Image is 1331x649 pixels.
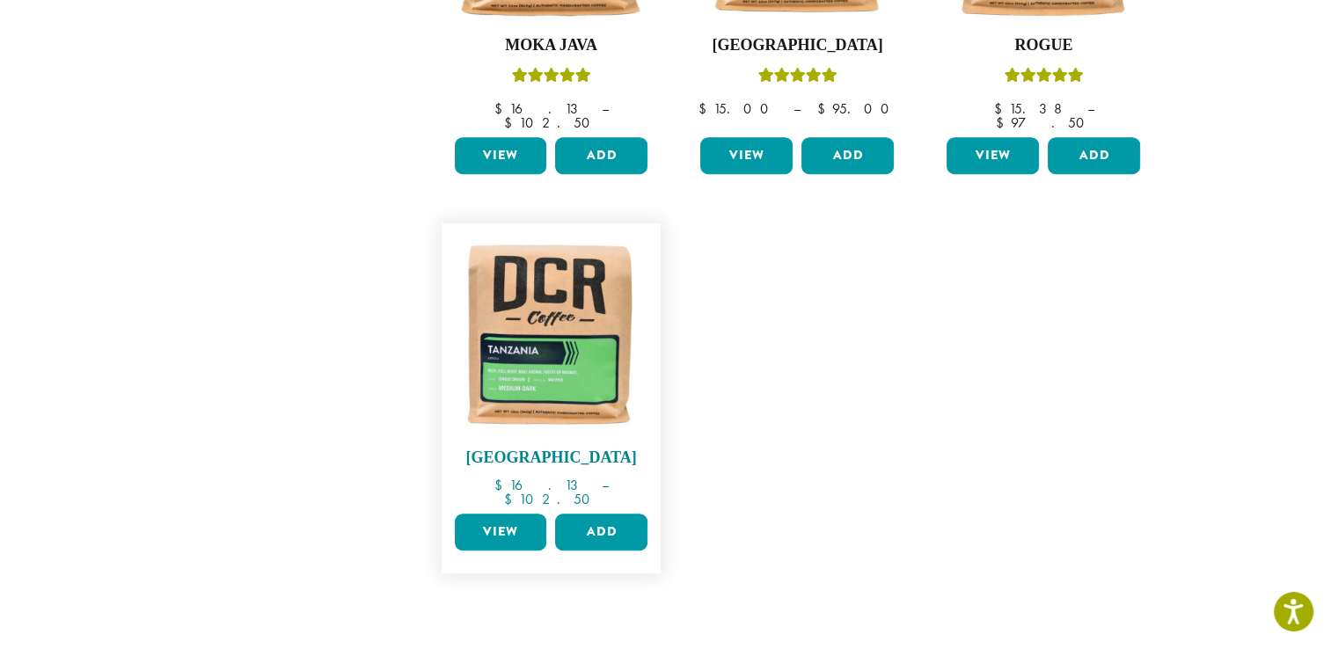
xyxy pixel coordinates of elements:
span: – [1086,99,1093,118]
a: View [455,137,547,174]
span: $ [494,476,508,494]
bdi: 102.50 [504,113,598,132]
span: $ [698,99,713,118]
button: Add [555,514,647,551]
div: Rated 5.00 out of 5 [511,65,590,91]
h4: [GEOGRAPHIC_DATA] [450,448,653,468]
span: – [601,99,608,118]
a: [GEOGRAPHIC_DATA] [450,232,653,507]
span: $ [504,113,519,132]
button: Add [555,137,647,174]
bdi: 102.50 [504,490,598,508]
bdi: 15.00 [698,99,776,118]
span: $ [504,490,519,508]
bdi: 95.00 [816,99,896,118]
h4: [GEOGRAPHIC_DATA] [696,36,898,55]
img: Tanzania-12oz-300x300.jpg [450,232,652,434]
bdi: 16.13 [494,99,584,118]
button: Add [801,137,894,174]
span: – [793,99,800,118]
bdi: 16.13 [494,476,584,494]
button: Add [1048,137,1140,174]
h4: Moka Java [450,36,653,55]
a: View [700,137,793,174]
div: Rated 5.00 out of 5 [1004,65,1083,91]
span: $ [816,99,831,118]
span: – [601,476,608,494]
div: Rated 5.00 out of 5 [757,65,837,91]
h4: Rogue [942,36,1145,55]
bdi: 97.50 [995,113,1092,132]
span: $ [494,99,508,118]
bdi: 15.38 [993,99,1070,118]
span: $ [993,99,1008,118]
a: View [455,514,547,551]
a: View [947,137,1039,174]
span: $ [995,113,1010,132]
